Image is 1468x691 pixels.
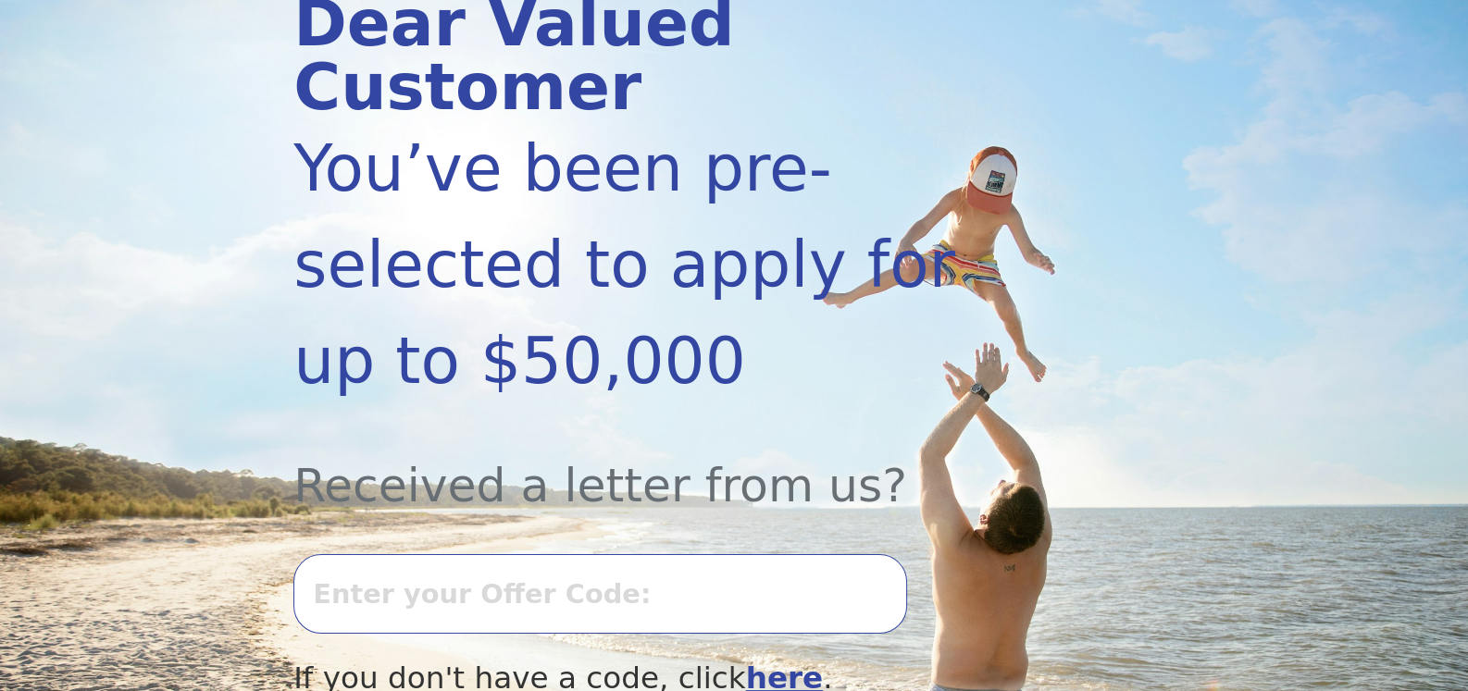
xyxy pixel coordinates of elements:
[293,409,1042,521] div: Received a letter from us?
[293,554,906,634] input: Enter your Offer Code:
[293,120,1042,409] div: You’ve been pre-selected to apply for up to $50,000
